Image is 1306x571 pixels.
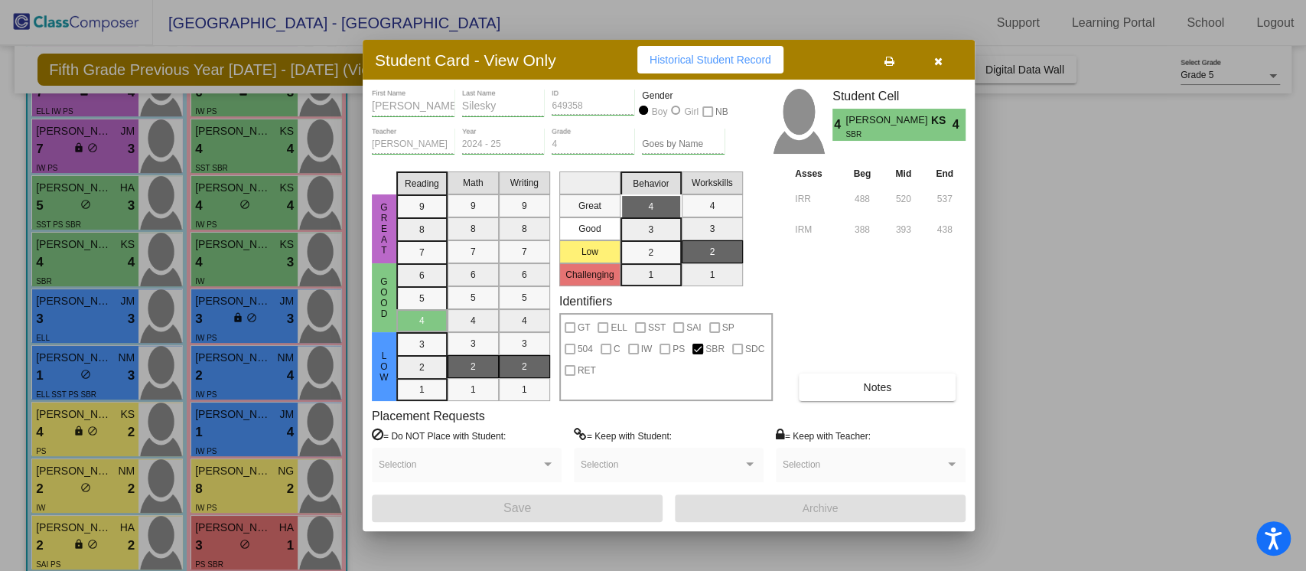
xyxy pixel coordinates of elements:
label: = Keep with Student: [574,428,672,443]
span: C [614,340,620,358]
label: Placement Requests [372,409,485,423]
button: Save [372,494,663,522]
label: = Keep with Teacher: [776,428,871,443]
span: [PERSON_NAME] [845,113,930,129]
th: Asses [791,165,841,182]
label: = Do NOT Place with Student: [372,428,506,443]
span: Archive [803,502,839,514]
button: Archive [675,494,966,522]
h3: Student Card - View Only [375,51,556,70]
span: SP [722,318,734,337]
span: Low [377,351,391,383]
span: NB [715,103,728,121]
input: teacher [372,139,454,150]
span: RET [578,361,596,380]
div: Boy [651,105,668,119]
span: SBR [845,129,920,140]
span: Notes [863,381,891,393]
input: grade [552,139,634,150]
span: Good [377,276,391,319]
span: SST [648,318,666,337]
button: Notes [799,374,956,401]
span: PS [673,340,685,358]
input: Enter ID [552,101,634,112]
button: Historical Student Record [637,46,783,73]
h3: Student Cell [832,89,966,103]
th: End [923,165,966,182]
label: Identifiers [559,294,612,308]
span: 504 [578,340,593,358]
div: Girl [683,105,699,119]
span: Historical Student Record [650,54,771,66]
input: assessment [795,188,837,210]
mat-label: Gender [642,89,725,103]
span: Save [503,501,531,514]
span: ELL [611,318,627,337]
input: assessment [795,218,837,241]
span: SDC [745,340,764,358]
th: Beg [841,165,883,182]
span: GT [578,318,591,337]
span: Great [377,202,391,256]
span: 4 [953,116,966,134]
span: SBR [705,340,725,358]
th: Mid [883,165,923,182]
span: SAI [686,318,701,337]
span: 4 [832,116,845,134]
input: goes by name [642,139,725,150]
input: year [462,139,545,150]
span: KS [931,113,953,129]
span: IW [641,340,653,358]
